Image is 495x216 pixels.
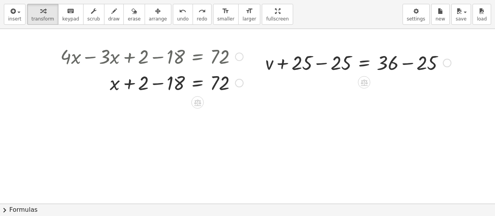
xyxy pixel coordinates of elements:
span: larger [242,16,256,22]
span: fullscreen [266,16,288,22]
span: save [456,16,466,22]
button: arrange [145,4,171,25]
span: transform [31,16,54,22]
div: Apply the same math to both sides of the equation [191,96,204,109]
button: draw [104,4,124,25]
span: smaller [217,16,234,22]
button: insert [4,4,26,25]
button: new [431,4,450,25]
button: scrub [83,4,104,25]
button: fullscreen [262,4,293,25]
button: erase [123,4,145,25]
i: undo [179,7,186,16]
span: new [435,16,445,22]
i: format_size [222,7,229,16]
button: save [451,4,471,25]
span: insert [8,16,21,22]
i: keyboard [67,7,74,16]
button: transform [27,4,58,25]
button: redoredo [193,4,212,25]
span: keypad [62,16,79,22]
button: undoundo [173,4,193,25]
button: load [473,4,491,25]
span: arrange [149,16,167,22]
i: format_size [246,7,253,16]
span: load [477,16,487,22]
span: draw [108,16,120,22]
span: scrub [87,16,100,22]
span: undo [177,16,189,22]
span: settings [407,16,425,22]
span: redo [197,16,207,22]
button: format_sizesmaller [213,4,239,25]
button: keyboardkeypad [58,4,84,25]
button: format_sizelarger [238,4,260,25]
span: erase [128,16,140,22]
div: Apply the same math to both sides of the equation [358,76,370,88]
i: redo [198,7,206,16]
button: settings [403,4,430,25]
